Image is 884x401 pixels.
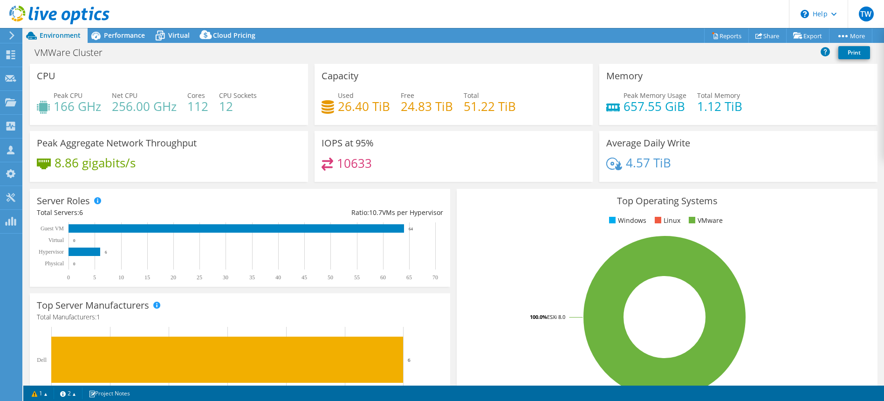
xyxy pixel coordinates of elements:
[37,207,240,218] div: Total Servers:
[187,91,205,100] span: Cores
[54,387,82,399] a: 2
[704,28,749,43] a: Reports
[354,274,360,281] text: 55
[530,313,547,320] tspan: 100.0%
[25,387,54,399] a: 1
[104,31,145,40] span: Performance
[697,91,740,100] span: Total Memory
[464,196,870,206] h3: Top Operating Systems
[82,387,137,399] a: Project Notes
[606,71,643,81] h3: Memory
[45,260,64,267] text: Physical
[686,215,723,226] li: VMware
[37,71,55,81] h3: CPU
[275,274,281,281] text: 40
[54,91,82,100] span: Peak CPU
[547,313,565,320] tspan: ESXi 8.0
[240,207,443,218] div: Ratio: VMs per Hypervisor
[67,274,70,281] text: 0
[112,101,177,111] h4: 256.00 GHz
[464,91,479,100] span: Total
[37,312,443,322] h4: Total Manufacturers:
[338,91,354,100] span: Used
[406,274,412,281] text: 65
[168,31,190,40] span: Virtual
[223,274,228,281] text: 30
[187,101,208,111] h4: 112
[859,7,874,21] span: TW
[464,101,516,111] h4: 51.22 TiB
[48,237,64,243] text: Virtual
[302,274,307,281] text: 45
[118,274,124,281] text: 10
[624,101,686,111] h4: 657.55 GiB
[249,274,255,281] text: 35
[55,158,136,168] h4: 8.86 gigabits/s
[432,274,438,281] text: 70
[801,10,809,18] svg: \n
[322,71,358,81] h3: Capacity
[748,28,787,43] a: Share
[37,138,197,148] h3: Peak Aggregate Network Throughput
[41,225,64,232] text: Guest VM
[408,357,411,363] text: 6
[54,101,101,111] h4: 166 GHz
[171,274,176,281] text: 20
[213,31,255,40] span: Cloud Pricing
[37,357,47,363] text: Dell
[197,274,202,281] text: 25
[322,138,374,148] h3: IOPS at 95%
[401,91,414,100] span: Free
[30,48,117,58] h1: VMWare Cluster
[73,238,75,243] text: 0
[652,215,680,226] li: Linux
[328,274,333,281] text: 50
[697,101,742,111] h4: 1.12 TiB
[105,250,107,255] text: 6
[606,138,690,148] h3: Average Daily Write
[786,28,829,43] a: Export
[93,274,96,281] text: 5
[219,91,257,100] span: CPU Sockets
[380,274,386,281] text: 60
[39,249,64,255] text: Hypervisor
[607,215,646,226] li: Windows
[838,46,870,59] a: Print
[401,101,453,111] h4: 24.83 TiB
[73,262,75,266] text: 0
[40,31,81,40] span: Environment
[338,101,390,111] h4: 26.40 TiB
[112,91,137,100] span: Net CPU
[369,208,382,217] span: 10.7
[219,101,257,111] h4: 12
[624,91,686,100] span: Peak Memory Usage
[409,227,413,231] text: 64
[337,158,372,168] h4: 10633
[626,158,671,168] h4: 4.57 TiB
[37,300,149,311] h3: Top Server Manufacturers
[37,196,90,206] h3: Server Roles
[829,28,872,43] a: More
[144,274,150,281] text: 15
[79,208,83,217] span: 6
[96,312,100,321] span: 1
